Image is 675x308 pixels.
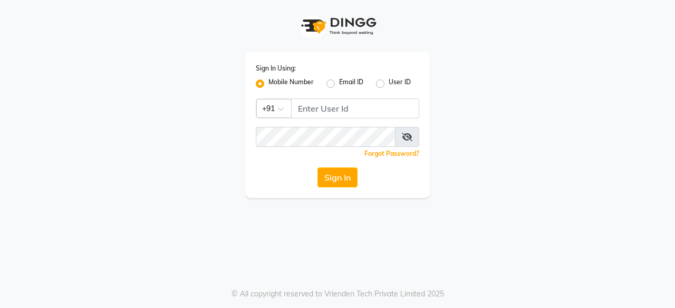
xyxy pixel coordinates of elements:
[291,98,419,118] input: Username
[295,11,380,42] img: logo1.svg
[317,167,358,187] button: Sign In
[256,127,396,147] input: Username
[364,150,419,157] a: Forgot Password?
[256,64,296,73] label: Sign In Using:
[268,77,314,90] label: Mobile Number
[389,77,411,90] label: User ID
[339,77,363,90] label: Email ID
